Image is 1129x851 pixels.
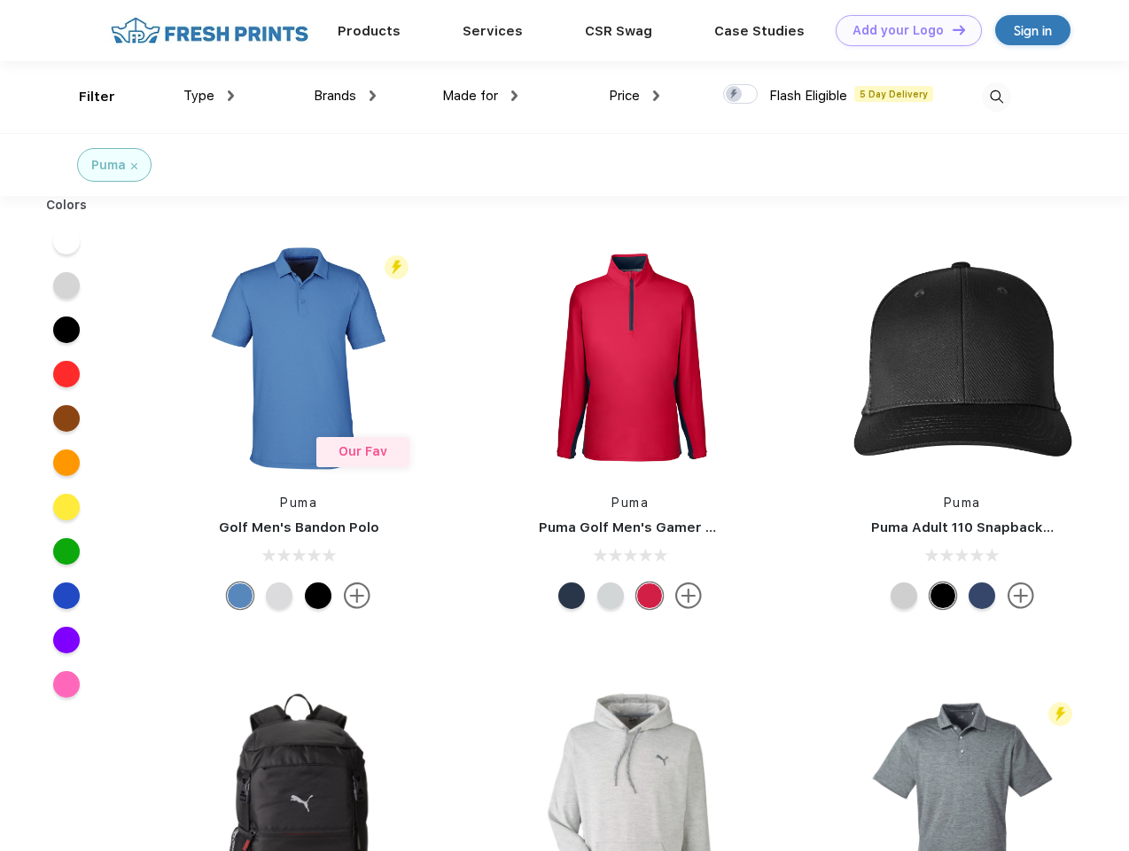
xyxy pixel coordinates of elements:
[511,90,518,101] img: dropdown.png
[266,582,292,609] div: High Rise
[385,255,409,279] img: flash_active_toggle.svg
[611,496,649,510] a: Puma
[597,582,624,609] div: High Rise
[930,582,956,609] div: Pma Blk Pma Blk
[1008,582,1034,609] img: more.svg
[845,240,1080,476] img: func=resize&h=266
[512,240,748,476] img: func=resize&h=266
[891,582,917,609] div: Quarry Brt Whit
[91,156,126,175] div: Puma
[79,87,115,107] div: Filter
[636,582,663,609] div: Ski Patrol
[585,23,652,39] a: CSR Swag
[339,444,387,458] span: Our Fav
[653,90,659,101] img: dropdown.png
[131,163,137,169] img: filter_cancel.svg
[344,582,370,609] img: more.svg
[227,582,253,609] div: Lake Blue
[969,582,995,609] div: Peacoat with Qut Shd
[314,88,356,104] span: Brands
[280,496,317,510] a: Puma
[1048,702,1072,726] img: flash_active_toggle.svg
[105,15,314,46] img: fo%20logo%202.webp
[539,519,819,535] a: Puma Golf Men's Gamer Golf Quarter-Zip
[854,86,933,102] span: 5 Day Delivery
[953,25,965,35] img: DT
[33,196,101,215] div: Colors
[228,90,234,101] img: dropdown.png
[442,88,498,104] span: Made for
[558,582,585,609] div: Navy Blazer
[982,82,1011,112] img: desktop_search.svg
[944,496,981,510] a: Puma
[370,90,376,101] img: dropdown.png
[1014,20,1052,41] div: Sign in
[181,240,417,476] img: func=resize&h=266
[219,519,379,535] a: Golf Men's Bandon Polo
[183,88,214,104] span: Type
[853,23,944,38] div: Add your Logo
[338,23,401,39] a: Products
[305,582,331,609] div: Puma Black
[463,23,523,39] a: Services
[995,15,1071,45] a: Sign in
[609,88,640,104] span: Price
[769,88,847,104] span: Flash Eligible
[675,582,702,609] img: more.svg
